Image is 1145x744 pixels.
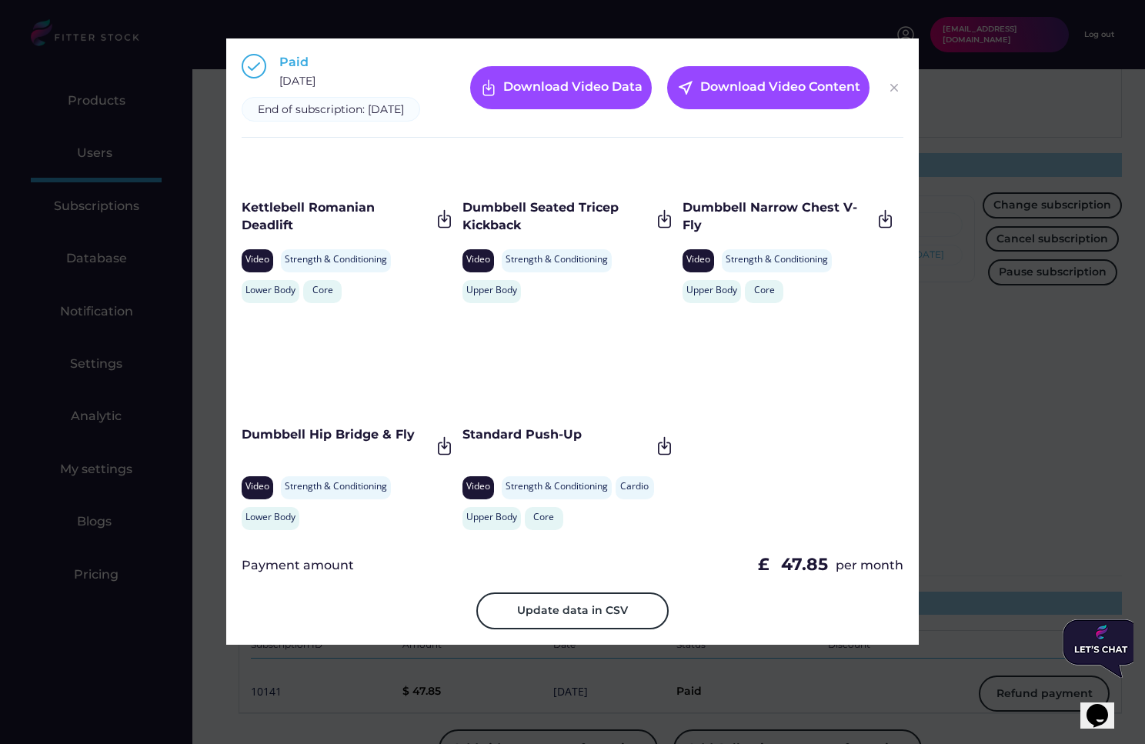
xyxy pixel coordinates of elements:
div: per month [836,557,903,574]
img: Chat attention grabber [6,6,83,65]
iframe: chat widget [1057,613,1133,684]
img: Frame.svg [434,209,455,229]
div: Strength & Conditioning [506,480,608,493]
div: [DATE] [279,74,315,89]
div: Upper Body [466,511,517,524]
div: Video [245,480,269,493]
div: Video [245,253,269,266]
div: Lower Body [245,511,295,524]
img: Frame.svg [875,209,896,229]
div: Standard Push-Up [462,426,651,443]
div: Payment amount [242,557,354,574]
div: Download Video Content [700,78,860,97]
div: Video [466,253,490,266]
div: Download Video Data [503,78,643,97]
div: Dumbbell Hip Bridge & Fly [242,426,430,443]
div: Strength & Conditioning [726,253,828,266]
iframe: Women's_Hormonal_Health_and_Nutrition_Part_1_-_The_Menstruation_Phase_by_Renata [242,311,455,415]
div: Core [307,284,338,297]
img: Frame.svg [434,435,455,456]
div: 47.85 [781,553,828,577]
iframe: Women's_Hormonal_Health_and_Nutrition_Part_1_-_The_Menstruation_Phase_by_Renata [462,311,676,415]
div: Strength & Conditioning [285,253,387,266]
button: near_me [676,78,695,97]
img: Group%201000002326%20%281%29.svg [885,78,903,97]
iframe: chat widget [1080,682,1130,729]
img: Frame.svg [654,209,675,229]
img: Group%201000002397.svg [242,54,266,78]
button: Update data in CSV [476,592,669,629]
div: Dumbbell Narrow Chest V-Fly [683,199,871,234]
div: £ [758,553,773,577]
div: Upper Body [686,284,737,297]
div: Core [749,284,779,297]
div: Video [686,253,710,266]
div: Dumbbell Seated Tricep Kickback [462,199,651,234]
div: Core [529,511,559,524]
img: Frame.svg [654,435,675,456]
div: Upper Body [466,284,517,297]
div: Kettlebell Romanian Deadlift [242,199,430,234]
div: Strength & Conditioning [506,253,608,266]
div: Video [466,480,490,493]
div: End of subscription: [DATE] [258,102,404,118]
div: Cardio [619,480,650,493]
div: Lower Body [245,284,295,297]
img: Frame%20%287%29.svg [479,78,498,97]
div: Paid [279,54,309,71]
div: Strength & Conditioning [285,480,387,493]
